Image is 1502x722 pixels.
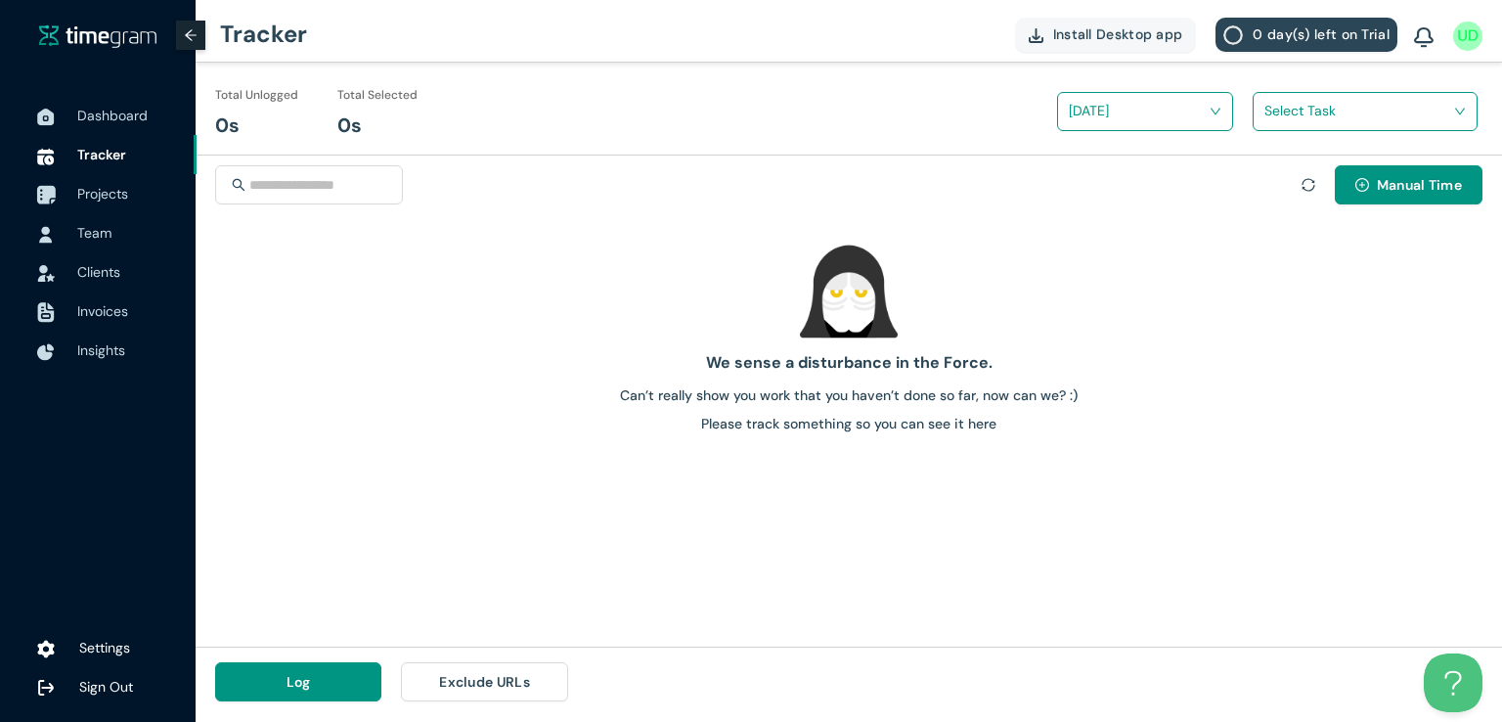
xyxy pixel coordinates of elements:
span: Invoices [77,302,128,320]
span: Install Desktop app [1053,23,1183,45]
h1: Total Unlogged [215,86,298,105]
span: Tracker [77,146,126,163]
span: Manual Time [1377,174,1462,196]
span: Sign Out [79,678,133,696]
h1: Tracker [220,5,307,64]
img: BellIcon [1414,27,1434,49]
h1: Total Selected [337,86,418,105]
img: UserIcon [37,226,55,244]
img: InvoiceIcon [37,265,55,282]
button: 0 day(s) left on Trial [1215,18,1397,52]
h1: Please track something so you can see it here [203,413,1494,434]
span: plus-circle [1355,178,1369,194]
img: DashboardIcon [37,109,55,126]
img: empty [800,243,898,340]
span: sync [1302,178,1315,192]
button: Exclude URLs [401,662,567,701]
span: Exclude URLs [439,671,530,693]
iframe: Toggle Customer Support [1424,654,1482,712]
span: search [232,178,245,192]
img: TimeTrackerIcon [37,148,55,165]
span: Projects [77,185,128,203]
img: timegram [39,24,156,48]
span: Team [77,224,111,242]
span: arrow-left [184,28,198,42]
span: Clients [77,263,120,281]
img: InsightsIcon [37,343,55,361]
button: plus-circleManual Time [1335,165,1482,204]
img: UserIcon [1453,22,1482,51]
span: Dashboard [77,107,148,124]
img: ProjectIcon [36,186,56,205]
h1: We sense a disturbance in the Force. [203,350,1494,375]
button: Log [215,662,381,701]
button: Install Desktop app [1015,18,1197,52]
h1: 0s [337,111,362,141]
span: Log [287,671,311,693]
img: DownloadApp [1029,28,1043,43]
h1: Can’t really show you work that you haven’t done so far, now can we? :) [203,384,1494,406]
span: Settings [79,639,130,656]
img: logOut.ca60ddd252d7bab9102ea2608abe0238.svg [37,679,55,697]
img: InvoiceIcon [37,302,55,323]
img: settings.78e04af822cf15d41b38c81147b09f22.svg [37,640,55,659]
h1: 0s [215,111,240,141]
span: 0 day(s) left on Trial [1253,23,1390,45]
a: timegram [39,23,156,48]
span: Insights [77,341,125,359]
